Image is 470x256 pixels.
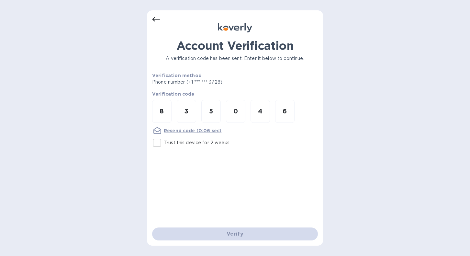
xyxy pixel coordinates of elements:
[152,55,318,62] p: A verification code has been sent. Enter it below to continue.
[152,73,202,78] b: Verification method
[152,39,318,52] h1: Account Verification
[164,139,229,146] p: Trust this device for 2 weeks
[152,79,272,86] p: Phone number (+1 *** *** 3728)
[164,128,221,133] u: Resend code (0:06 sec)
[152,91,318,97] p: Verification code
